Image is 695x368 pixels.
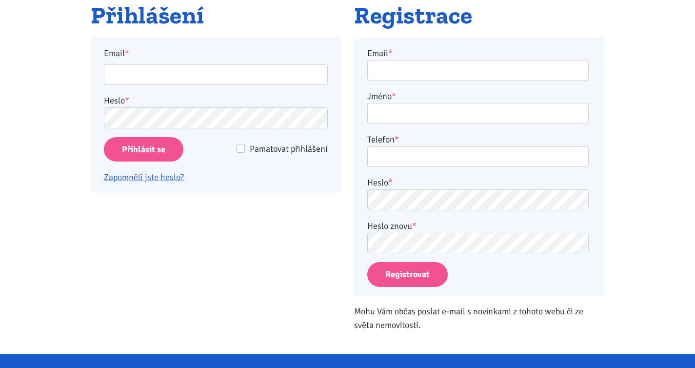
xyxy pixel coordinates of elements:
button: Registrovat [367,262,448,287]
abbr: required [392,91,396,102]
abbr: required [395,134,399,145]
label: Jméno [367,89,396,103]
span: Pamatovat přihlášení [250,143,328,154]
h2: Přihlášení [91,2,341,29]
label: Email [98,46,335,60]
h2: Registrace [354,2,604,29]
p: Mohu Vám občas poslat e-mail s novinkami z tohoto webu či ze světa nemovitostí. [354,305,604,332]
abbr: required [388,177,393,188]
label: Heslo znovu [367,219,417,233]
label: Telefon [367,133,399,146]
abbr: required [388,48,393,59]
a: Zapomněli jste heslo? [104,172,184,183]
label: Heslo [367,176,393,189]
abbr: required [412,221,417,231]
label: Heslo [104,94,129,107]
input: Přihlásit se [104,137,183,162]
label: Email [367,46,393,60]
